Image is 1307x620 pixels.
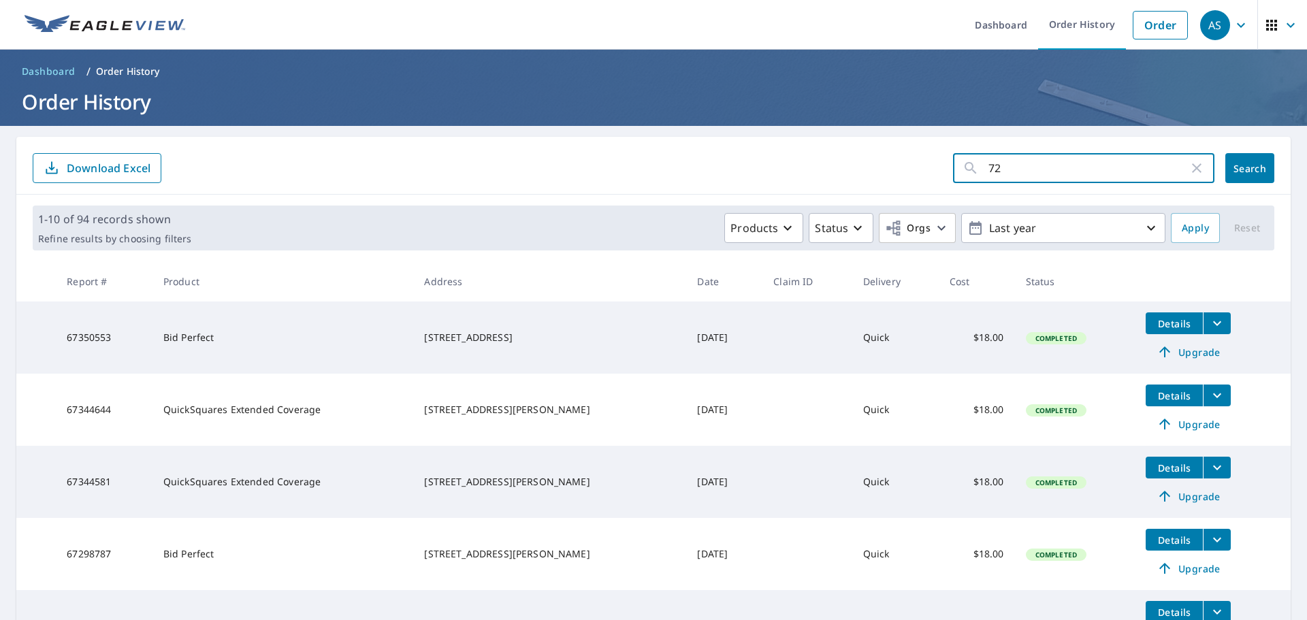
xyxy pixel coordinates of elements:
button: Apply [1171,213,1220,243]
a: Upgrade [1146,413,1231,435]
button: Status [809,213,873,243]
button: detailsBtn-67350553 [1146,312,1203,334]
button: detailsBtn-67298787 [1146,529,1203,551]
p: Download Excel [67,161,150,176]
button: filesDropdownBtn-67298787 [1203,529,1231,551]
p: Products [730,220,778,236]
div: [STREET_ADDRESS][PERSON_NAME] [424,403,675,417]
th: Date [686,261,762,301]
button: filesDropdownBtn-67344581 [1203,457,1231,478]
td: 67344644 [56,374,152,446]
span: Details [1154,606,1195,619]
button: Products [724,213,803,243]
span: Upgrade [1154,560,1223,576]
td: [DATE] [686,301,762,374]
td: 67350553 [56,301,152,374]
td: [DATE] [686,446,762,518]
p: Order History [96,65,160,78]
button: Download Excel [33,153,161,183]
td: Quick [852,374,939,446]
th: Address [413,261,686,301]
span: Completed [1027,406,1085,415]
p: 1-10 of 94 records shown [38,211,191,227]
td: $18.00 [939,518,1015,590]
td: 67344581 [56,446,152,518]
button: Last year [961,213,1165,243]
td: $18.00 [939,301,1015,374]
td: 67298787 [56,518,152,590]
td: Quick [852,446,939,518]
button: filesDropdownBtn-67344644 [1203,385,1231,406]
td: Quick [852,518,939,590]
a: Upgrade [1146,557,1231,579]
li: / [86,63,91,80]
a: Order [1133,11,1188,39]
span: Details [1154,389,1195,402]
button: Orgs [879,213,956,243]
p: Last year [984,216,1143,240]
span: Upgrade [1154,488,1223,504]
button: filesDropdownBtn-67350553 [1203,312,1231,334]
span: Completed [1027,478,1085,487]
a: Dashboard [16,61,81,82]
span: Details [1154,461,1195,474]
th: Report # [56,261,152,301]
img: EV Logo [25,15,185,35]
th: Delivery [852,261,939,301]
p: Refine results by choosing filters [38,233,191,245]
div: [STREET_ADDRESS][PERSON_NAME] [424,475,675,489]
span: Details [1154,534,1195,546]
span: Apply [1182,220,1209,237]
td: QuickSquares Extended Coverage [152,374,414,446]
th: Product [152,261,414,301]
nav: breadcrumb [16,61,1291,82]
span: Search [1236,162,1263,175]
td: Bid Perfect [152,518,414,590]
button: Search [1225,153,1274,183]
a: Upgrade [1146,485,1231,507]
td: Quick [852,301,939,374]
th: Claim ID [762,261,852,301]
td: [DATE] [686,518,762,590]
h1: Order History [16,88,1291,116]
span: Dashboard [22,65,76,78]
td: [DATE] [686,374,762,446]
span: Upgrade [1154,344,1223,360]
p: Status [815,220,848,236]
span: Upgrade [1154,416,1223,432]
button: detailsBtn-67344581 [1146,457,1203,478]
span: Completed [1027,333,1085,343]
a: Upgrade [1146,341,1231,363]
span: Details [1154,317,1195,330]
button: detailsBtn-67344644 [1146,385,1203,406]
input: Address, Report #, Claim ID, etc. [988,149,1189,187]
span: Orgs [885,220,931,237]
span: Completed [1027,550,1085,559]
div: [STREET_ADDRESS][PERSON_NAME] [424,547,675,561]
td: QuickSquares Extended Coverage [152,446,414,518]
th: Status [1015,261,1135,301]
td: Bid Perfect [152,301,414,374]
td: $18.00 [939,374,1015,446]
th: Cost [939,261,1015,301]
td: $18.00 [939,446,1015,518]
div: [STREET_ADDRESS] [424,331,675,344]
div: AS [1200,10,1230,40]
